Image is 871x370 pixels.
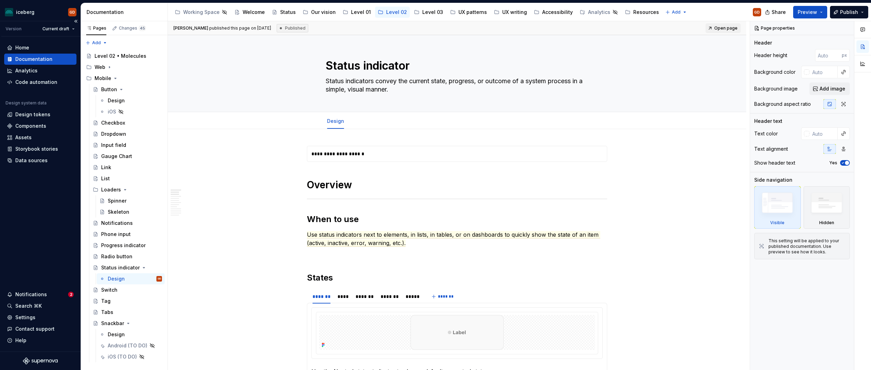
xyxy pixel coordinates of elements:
[762,6,790,18] button: Share
[307,231,600,247] span: Use status indicators next to elements, in lists, in tables, or on dashboards to quickly show the...
[101,264,140,271] div: Status indicator
[542,9,573,16] div: Accessibility
[108,208,129,215] div: Skeleton
[101,253,132,260] div: Radio button
[5,8,13,16] img: 418c6d47-6da6-4103-8b13-b5999f8989a1.png
[798,9,817,16] span: Preview
[108,353,137,360] div: iOS (TO DO)
[351,9,371,16] div: Level 01
[83,50,165,62] a: Level 02 • Molecules
[768,238,845,255] div: This setting will be applied to your published documentation. Use preview to see how it looks.
[269,7,299,18] a: Status
[95,53,146,60] div: Level 02 • Molecules
[829,160,837,166] label: Yes
[809,66,838,78] input: Auto
[101,142,126,149] div: Input field
[307,272,607,283] h2: States
[324,57,587,74] textarea: Status indicator
[101,286,117,293] div: Switch
[15,67,38,74] div: Analytics
[101,231,131,238] div: Phone input
[770,220,784,226] div: Visible
[386,9,407,16] div: Level 02
[588,9,610,16] div: Analytics
[633,9,659,16] div: Resources
[4,155,76,166] a: Data sources
[15,325,55,332] div: Contact support
[663,7,689,17] button: Add
[327,118,344,124] a: Design
[447,7,490,18] a: UX patterns
[15,314,35,321] div: Settings
[97,351,165,362] a: iOS (TO DO)
[172,7,230,18] a: Working Space
[754,52,787,59] div: Header height
[68,292,74,297] span: 2
[754,85,798,92] div: Background image
[173,25,208,31] span: [PERSON_NAME]
[307,179,607,191] h1: Overview
[90,307,165,318] a: Tabs
[307,214,607,225] h2: When to use
[15,337,26,344] div: Help
[108,97,125,104] div: Design
[101,153,132,160] div: Gauge Chart
[340,7,374,18] a: Level 01
[577,7,621,18] a: Analytics
[793,6,827,18] button: Preview
[90,128,165,140] a: Dropdown
[754,186,801,229] div: Visible
[754,130,778,137] div: Text color
[90,296,165,307] a: Tag
[842,53,847,58] p: px
[108,197,127,204] div: Spinner
[277,24,308,32] div: Published
[4,65,76,76] a: Analytics
[92,40,101,46] span: Add
[15,302,42,309] div: Search ⌘K
[15,111,50,118] div: Design tokens
[42,26,69,32] span: Current draft
[411,7,446,18] a: Level 03
[90,240,165,251] a: Progress indicator
[90,151,165,162] a: Gauge Chart
[672,9,681,15] span: Add
[375,7,410,18] a: Level 02
[71,16,81,26] button: Collapse sidebar
[119,25,146,31] div: Changes
[101,86,117,93] div: Button
[108,275,125,282] div: Design
[101,175,110,182] div: List
[97,329,165,340] a: Design
[90,140,165,151] a: Input field
[4,109,76,120] a: Design tokens
[172,5,662,19] div: Page tree
[4,312,76,323] a: Settings
[90,284,165,296] a: Switch
[101,131,126,137] div: Dropdown
[754,101,811,108] div: Background aspect ratio
[754,118,782,125] div: Header text
[101,119,125,126] div: Checkbox
[819,220,834,226] div: Hidden
[23,357,58,364] svg: Supernova Logo
[4,323,76,334] button: Contact support
[90,229,165,240] a: Phone input
[280,9,296,16] div: Status
[15,145,58,152] div: Storybook stories
[809,82,850,95] button: Add image
[324,76,587,95] textarea: Status indicators convey the current state, progress, or outcome of a system process in a simple,...
[840,9,858,16] span: Publish
[90,184,165,195] div: Loaders
[90,173,165,184] a: List
[15,44,29,51] div: Home
[15,123,46,129] div: Components
[87,9,165,16] div: Documentation
[754,159,795,166] div: Show header text
[90,262,165,273] a: Status indicator
[4,54,76,65] a: Documentation
[83,62,165,73] div: Web
[4,120,76,132] a: Components
[714,25,738,31] span: Open page
[15,79,57,86] div: Code automation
